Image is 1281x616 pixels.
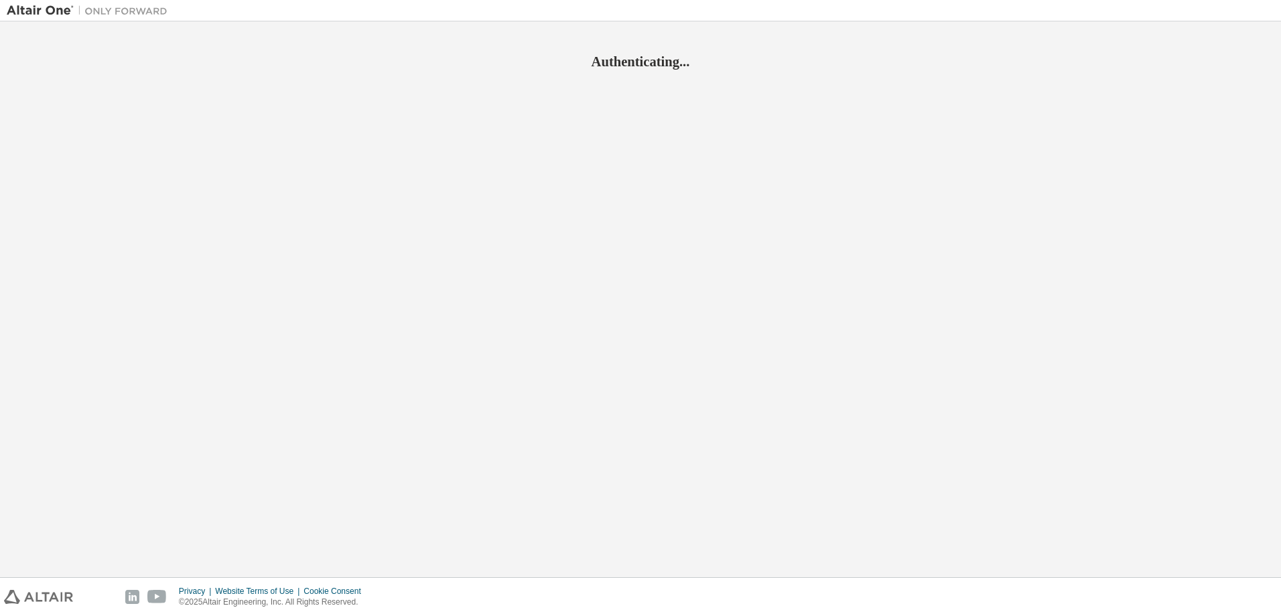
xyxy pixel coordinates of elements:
div: Website Terms of Use [215,586,304,597]
div: Cookie Consent [304,586,368,597]
img: altair_logo.svg [4,590,73,604]
h2: Authenticating... [7,53,1274,70]
p: © 2025 Altair Engineering, Inc. All Rights Reserved. [179,597,369,608]
img: youtube.svg [147,590,167,604]
div: Privacy [179,586,215,597]
img: Altair One [7,4,174,17]
img: linkedin.svg [125,590,139,604]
